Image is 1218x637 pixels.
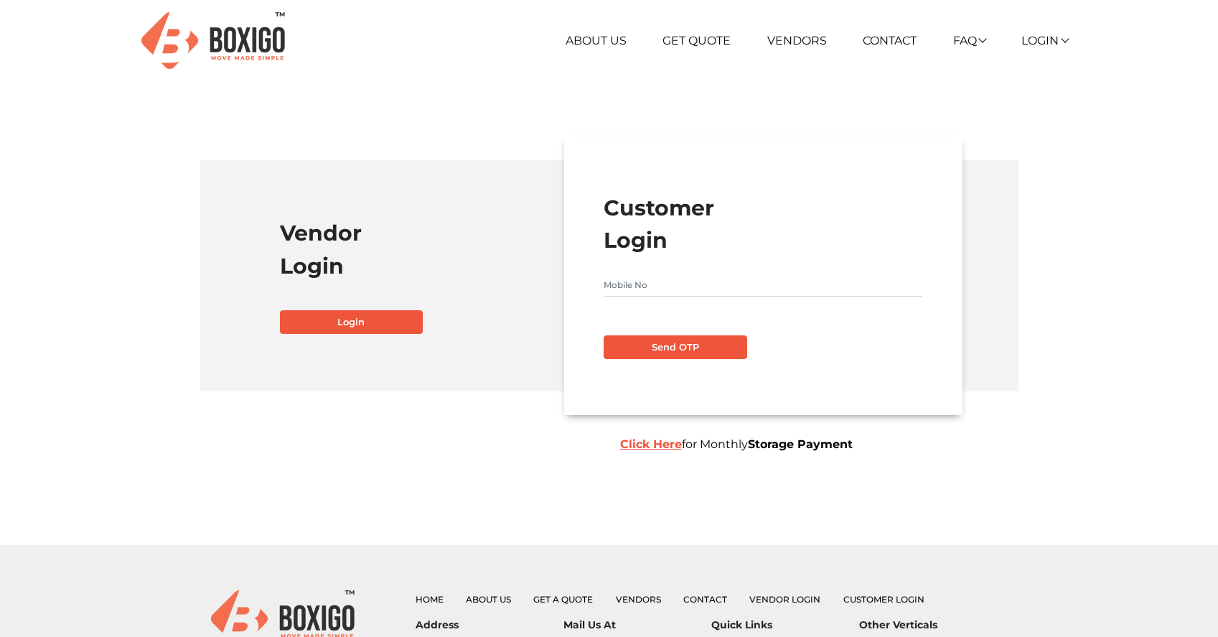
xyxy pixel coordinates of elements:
div: for Monthly [609,436,1018,453]
a: Login [280,310,423,335]
h1: Customer Login [604,192,922,256]
h6: Quick Links [711,619,859,631]
a: FAQ [953,34,985,47]
h1: Vendor Login [280,217,599,282]
a: About Us [466,594,511,605]
a: About Us [566,34,627,47]
a: Vendor Login [749,594,820,605]
h6: Other Verticals [859,619,1007,631]
a: Get a Quote [533,594,593,605]
a: Vendors [616,594,661,605]
button: Send OTP [604,335,747,360]
a: Customer Login [843,594,924,605]
b: Storage Payment [748,437,853,451]
a: Vendors [767,34,827,47]
a: Get Quote [662,34,731,47]
a: Contact [683,594,727,605]
h6: Address [416,619,563,631]
img: Boxigo [141,12,285,69]
a: Login [1021,34,1067,47]
a: Home [416,594,444,605]
input: Mobile No [604,274,922,297]
h6: Mail Us At [563,619,711,631]
a: Contact [863,34,917,47]
a: Click Here [620,437,682,451]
